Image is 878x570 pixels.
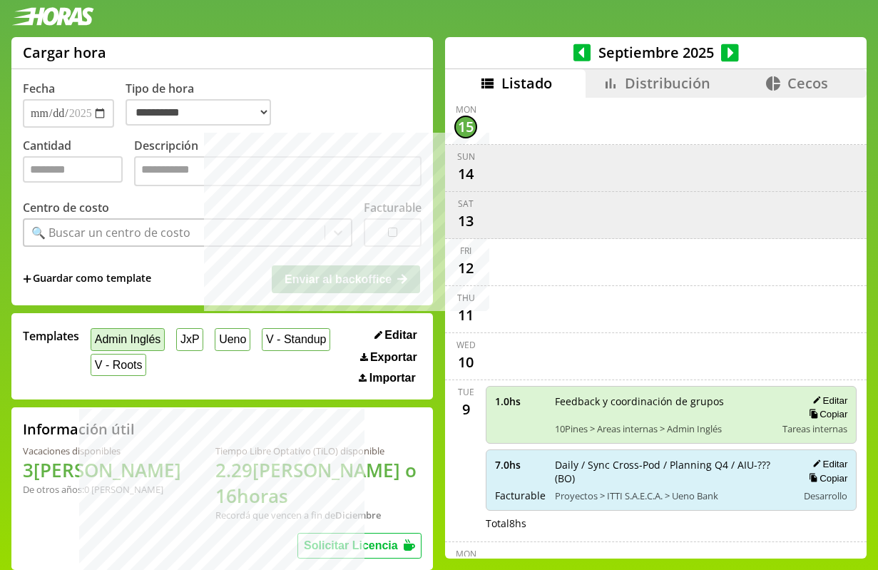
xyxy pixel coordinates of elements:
[805,472,847,484] button: Copiar
[23,328,79,344] span: Templates
[804,489,847,502] span: Desarrollo
[454,304,477,327] div: 11
[215,457,422,509] h1: 2.29 [PERSON_NAME] o 16 horas
[215,328,250,350] button: Ueno
[364,200,422,215] label: Facturable
[335,509,381,521] b: Diciembre
[356,350,422,365] button: Exportar
[23,271,31,287] span: +
[555,489,787,502] span: Proyectos > ITTI S.A.E.C.A. > Ueno Bank
[555,395,772,408] span: Feedback y coordinación de grupos
[457,151,475,163] div: Sun
[495,458,545,472] span: 7.0 hs
[23,156,123,183] input: Cantidad
[134,156,422,186] textarea: Descripción
[456,103,476,116] div: Mon
[454,257,477,280] div: 12
[369,372,416,385] span: Importar
[134,138,422,190] label: Descripción
[176,328,203,350] button: JxP
[23,271,151,287] span: +Guardar como template
[23,138,134,190] label: Cantidad
[456,339,476,351] div: Wed
[23,457,181,483] h1: 3 [PERSON_NAME]
[458,198,474,210] div: Sat
[31,225,190,240] div: 🔍 Buscar un centro de costo
[555,422,772,435] span: 10Pines > Areas internas > Admin Inglés
[23,200,109,215] label: Centro de costo
[297,533,422,559] button: Solicitar Licencia
[126,99,271,126] select: Tipo de hora
[495,489,545,502] span: Facturable
[445,98,867,557] div: scrollable content
[591,43,721,62] span: Septiembre 2025
[555,458,787,485] span: Daily / Sync Cross-Pod / Planning Q4 / AIU-??? (BO)
[304,539,398,551] span: Solicitar Licencia
[370,351,417,364] span: Exportar
[370,328,422,342] button: Editar
[458,386,474,398] div: Tue
[808,395,847,407] button: Editar
[486,516,857,530] div: Total 8 hs
[460,245,471,257] div: Fri
[91,328,165,350] button: Admin Inglés
[454,210,477,233] div: 13
[808,458,847,470] button: Editar
[454,398,477,421] div: 9
[457,292,475,304] div: Thu
[262,328,330,350] button: V - Standup
[23,419,135,439] h2: Información útil
[454,163,477,185] div: 14
[454,116,477,138] div: 15
[23,43,106,62] h1: Cargar hora
[215,444,422,457] div: Tiempo Libre Optativo (TiLO) disponible
[23,483,181,496] div: De otros años: 0 [PERSON_NAME]
[495,395,545,408] span: 1.0 hs
[782,422,847,435] span: Tareas internas
[456,548,476,560] div: Mon
[625,73,710,93] span: Distribución
[23,444,181,457] div: Vacaciones disponibles
[215,509,422,521] div: Recordá que vencen a fin de
[91,354,146,376] button: V - Roots
[126,81,282,128] label: Tipo de hora
[501,73,552,93] span: Listado
[454,351,477,374] div: 10
[384,329,417,342] span: Editar
[23,81,55,96] label: Fecha
[787,73,828,93] span: Cecos
[11,7,94,26] img: logotipo
[805,408,847,420] button: Copiar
